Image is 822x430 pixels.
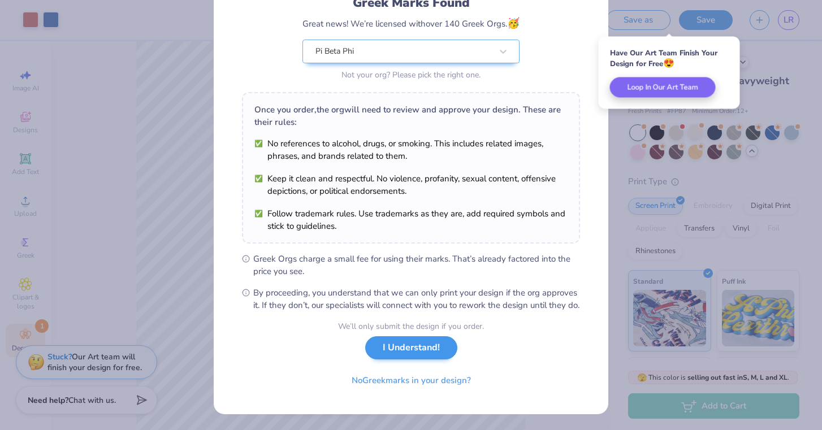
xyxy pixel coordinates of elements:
[302,16,520,31] div: Great news! We’re licensed with over 140 Greek Orgs.
[663,57,674,70] span: 😍
[365,336,457,359] button: I Understand!
[610,77,716,98] button: Loop In Our Art Team
[610,48,729,69] div: Have Our Art Team Finish Your Design for Free
[342,369,481,392] button: NoGreekmarks in your design?
[254,103,568,128] div: Once you order, the org will need to review and approve your design. These are their rules:
[507,16,520,30] span: 🥳
[302,69,520,81] div: Not your org? Please pick the right one.
[254,172,568,197] li: Keep it clean and respectful. No violence, profanity, sexual content, offensive depictions, or po...
[254,137,568,162] li: No references to alcohol, drugs, or smoking. This includes related images, phrases, and brands re...
[253,286,580,311] span: By proceeding, you understand that we can only print your design if the org approves it. If they ...
[253,253,580,277] span: Greek Orgs charge a small fee for using their marks. That’s already factored into the price you see.
[254,207,568,232] li: Follow trademark rules. Use trademarks as they are, add required symbols and stick to guidelines.
[338,320,484,332] div: We’ll only submit the design if you order.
